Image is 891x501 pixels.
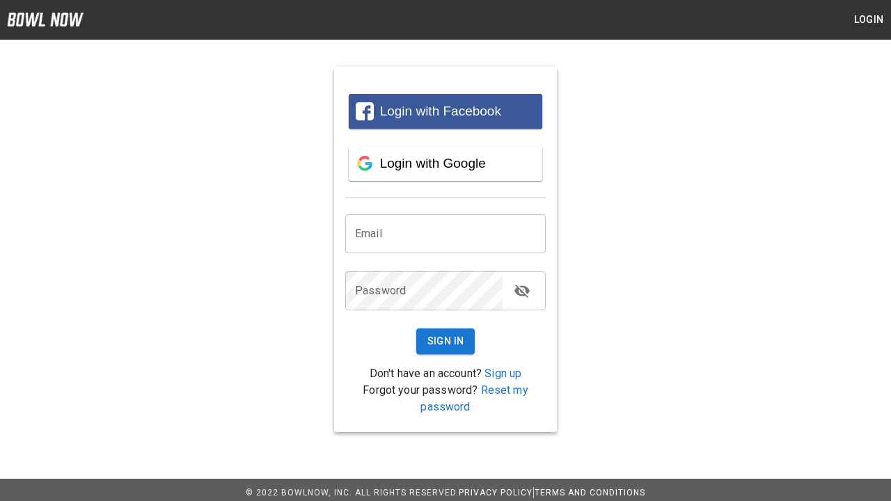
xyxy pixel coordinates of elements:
[535,488,645,498] a: Terms and Conditions
[508,277,536,305] button: toggle password visibility
[345,365,546,382] p: Don't have an account?
[246,488,459,498] span: © 2022 BowlNow, Inc. All Rights Reserved.
[380,104,501,118] span: Login with Facebook
[349,94,542,129] button: Login with Facebook
[846,7,891,33] button: Login
[459,488,533,498] a: Privacy Policy
[416,328,475,354] button: Sign In
[484,367,521,380] a: Sign up
[345,382,546,415] p: Forgot your password?
[380,156,486,170] span: Login with Google
[420,383,528,413] a: Reset my password
[7,13,84,26] img: logo
[349,146,542,181] button: Login with Google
